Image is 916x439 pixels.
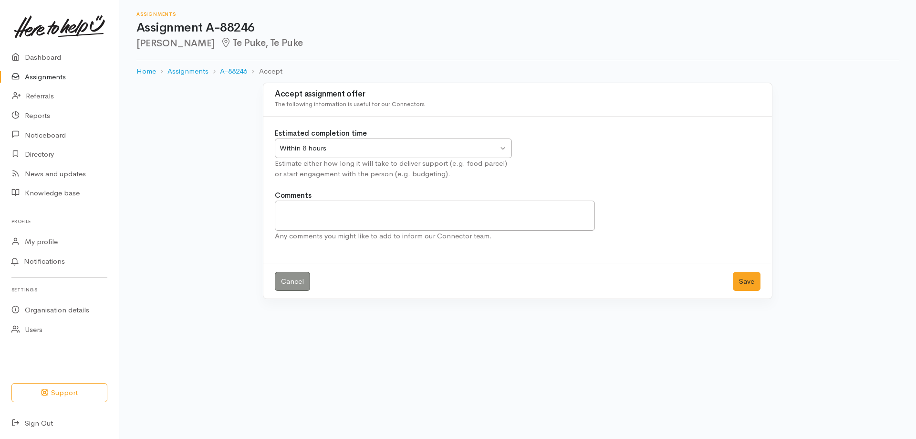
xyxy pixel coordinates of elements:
[275,158,512,180] div: Estimate either how long it will take to deliver support (e.g. food parcel) or start engagement w...
[167,66,208,77] a: Assignments
[275,272,310,291] a: Cancel
[136,21,899,35] h1: Assignment A-88246
[275,90,760,99] h3: Accept assignment offer
[220,37,303,49] span: Te Puke, Te Puke
[275,100,425,108] span: The following information is useful for our Connectors
[275,231,595,242] div: Any comments you might like to add to inform our Connector team.
[11,383,107,403] button: Support
[136,11,899,17] h6: Assignments
[136,60,899,83] nav: breadcrumb
[280,143,498,154] div: Within 8 hours
[136,66,156,77] a: Home
[733,272,760,291] button: Save
[275,128,367,139] label: Estimated completion time
[247,66,282,77] li: Accept
[11,215,107,228] h6: Profile
[275,190,312,201] label: Comments
[220,66,247,77] a: A-88246
[136,38,899,49] h2: [PERSON_NAME]
[11,283,107,296] h6: Settings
